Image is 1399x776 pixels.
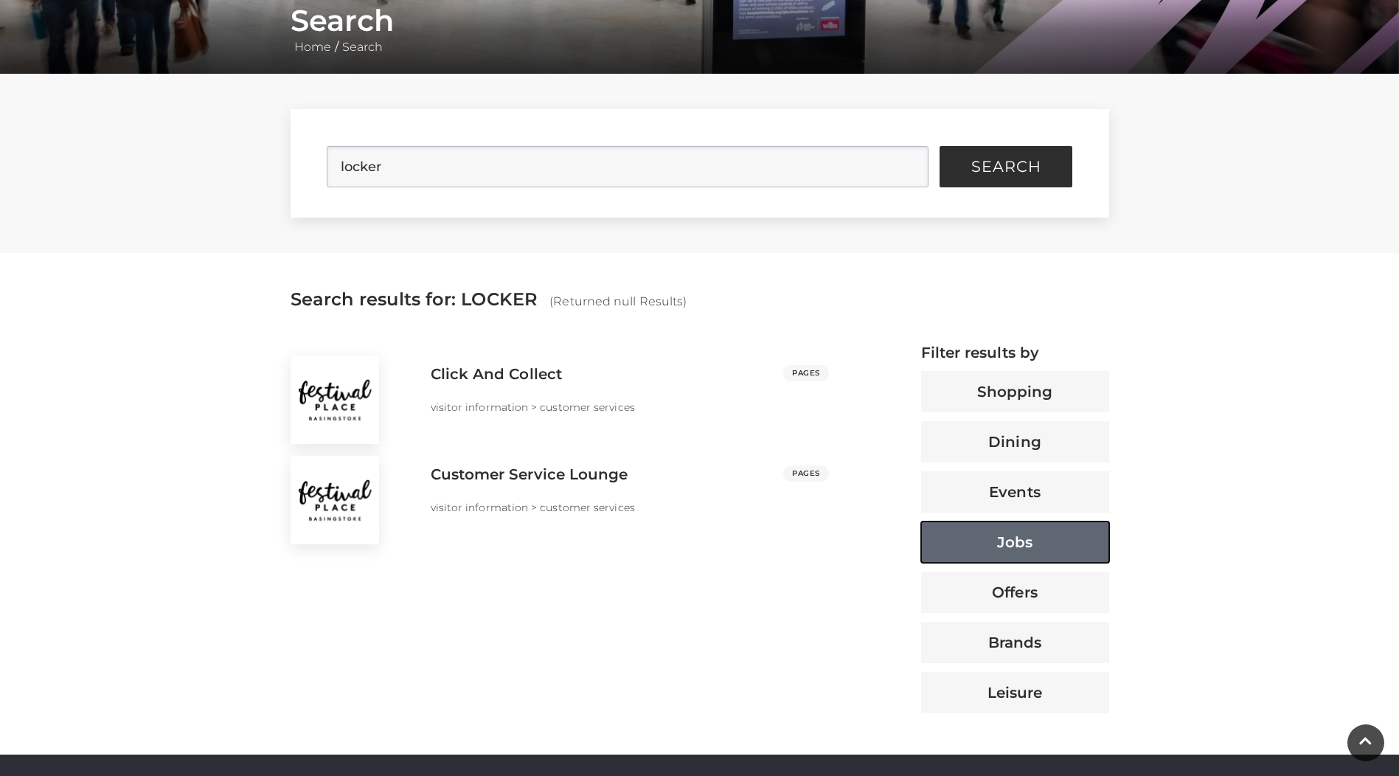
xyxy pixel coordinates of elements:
[531,400,540,415] p: >
[431,500,532,515] p: visitor information
[921,471,1109,513] button: Events
[549,294,687,308] span: (Returned null Results)
[783,465,829,482] span: PAGES
[921,344,1109,361] h4: Filter results by
[291,456,379,544] img: customer service lounge
[291,40,335,54] a: Home
[280,344,840,444] a: click and collect Click And Collect PAGES visitor information> customer services
[540,400,638,415] p: customer services
[431,465,628,483] h3: Customer Service Lounge
[971,159,1041,174] span: Search
[291,356,379,444] img: click and collect
[280,444,840,544] a: customer service lounge Customer Service Lounge PAGES visitor information> customer services
[921,622,1109,663] button: Brands
[327,146,928,187] input: Search Site
[280,3,1120,56] div: /
[531,500,540,515] p: >
[921,522,1109,563] button: Jobs
[540,500,638,515] p: customer services
[921,421,1109,463] button: Dining
[291,3,1109,38] h1: Search
[291,288,538,310] span: Search results for: LOCKER
[940,146,1072,187] button: Search
[921,572,1109,613] button: Offers
[431,400,532,415] p: visitor information
[921,371,1109,412] button: Shopping
[783,365,829,381] span: PAGES
[921,672,1109,713] button: Leisure
[431,365,563,383] h3: Click And Collect
[339,40,386,54] a: Search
